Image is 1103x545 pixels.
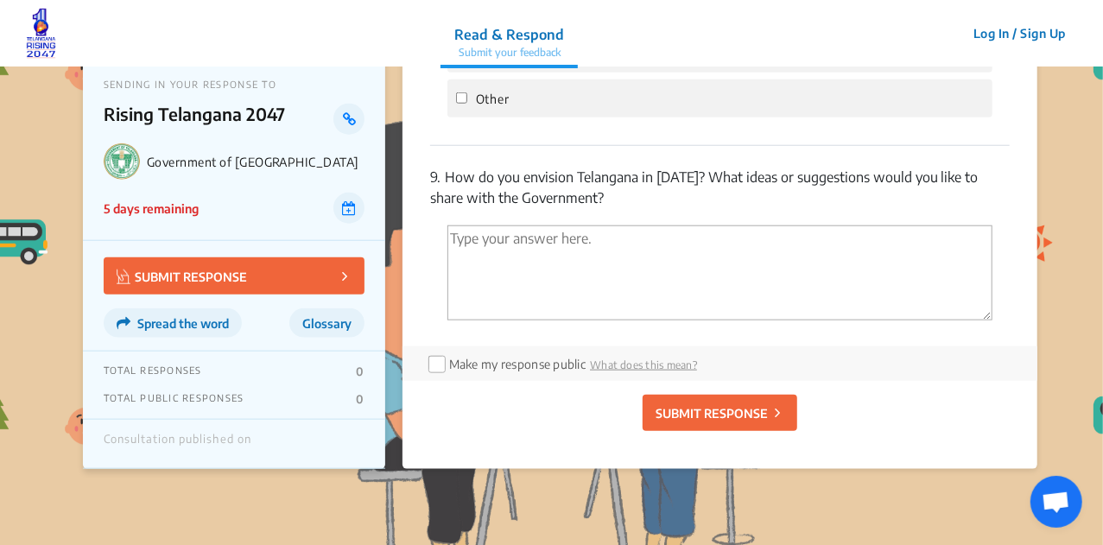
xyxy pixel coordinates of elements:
label: Make my response public [449,357,586,371]
p: 0 [356,364,364,378]
img: jwrukk9bl1z89niicpbx9z0dc3k6 [26,8,56,60]
button: SUBMIT RESPONSE [643,395,797,431]
p: SUBMIT RESPONSE [117,266,247,286]
span: Spread the word [137,316,229,331]
textarea: 'Type your answer here.' | translate [447,225,992,320]
div: Open chat [1030,476,1082,528]
input: Other [456,92,467,104]
button: Glossary [289,308,364,338]
span: What does this mean? [590,358,697,371]
button: Log In / Sign Up [962,20,1077,47]
p: Government of [GEOGRAPHIC_DATA] [147,155,364,169]
p: SENDING IN YOUR RESPONSE TO [104,79,364,90]
img: Government of Telangana logo [104,143,140,180]
span: Glossary [302,316,352,331]
p: TOTAL RESPONSES [104,364,202,378]
p: TOTAL PUBLIC RESPONSES [104,392,244,406]
img: Vector.jpg [117,269,130,284]
button: Spread the word [104,308,242,338]
span: 9. [430,168,441,186]
div: Consultation published on [104,433,251,455]
span: Other [476,92,510,106]
p: 5 days remaining [104,200,199,218]
p: Submit your feedback [454,45,564,60]
p: 0 [356,392,364,406]
p: Rising Telangana 2047 [104,104,334,135]
p: Read & Respond [454,24,564,45]
p: SUBMIT RESPONSE [656,404,768,422]
button: SUBMIT RESPONSE [104,257,364,295]
p: How do you envision Telangana in [DATE]? What ideas or suggestions would you like to share with t... [430,167,1010,208]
